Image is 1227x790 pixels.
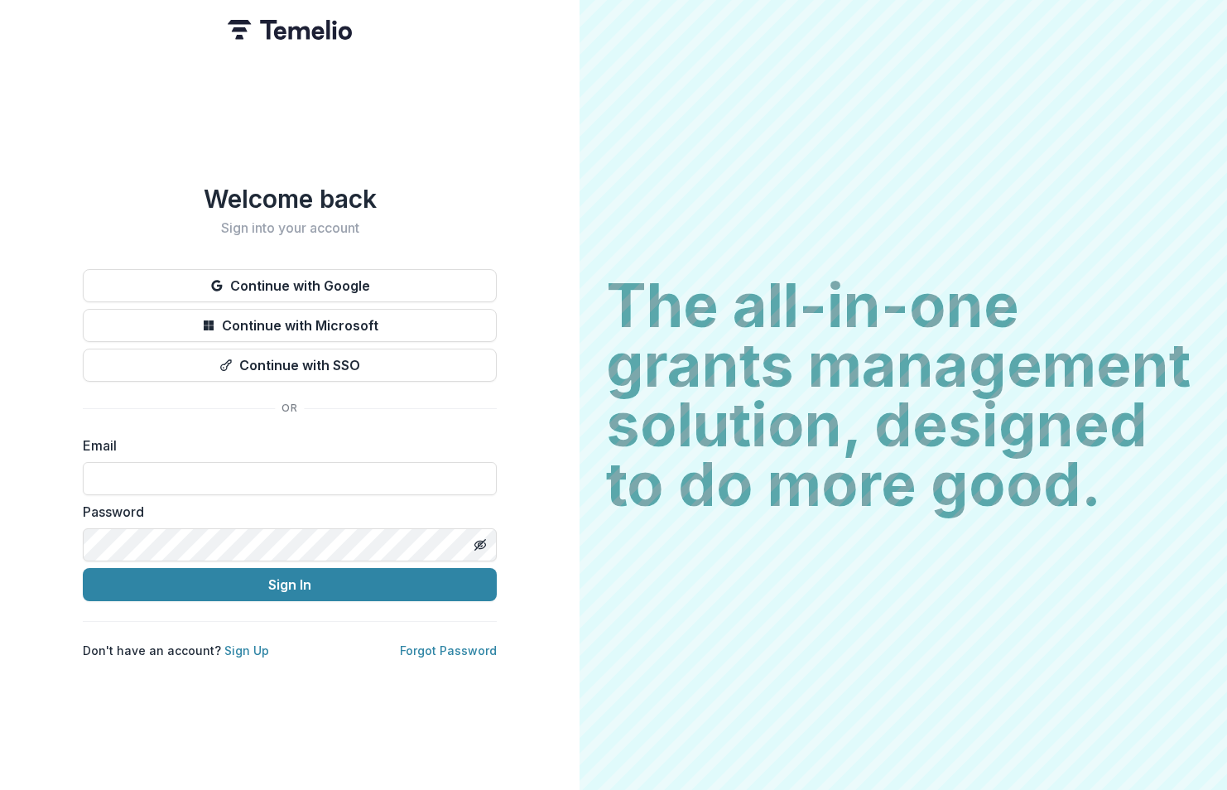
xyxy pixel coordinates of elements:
button: Continue with Google [83,269,497,302]
button: Toggle password visibility [467,532,493,558]
p: Don't have an account? [83,642,269,659]
h2: Sign into your account [83,220,497,236]
a: Sign Up [224,643,269,658]
a: Forgot Password [400,643,497,658]
img: Temelio [228,20,352,40]
button: Continue with SSO [83,349,497,382]
button: Sign In [83,568,497,601]
h1: Welcome back [83,184,497,214]
label: Password [83,502,487,522]
button: Continue with Microsoft [83,309,497,342]
label: Email [83,436,487,455]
